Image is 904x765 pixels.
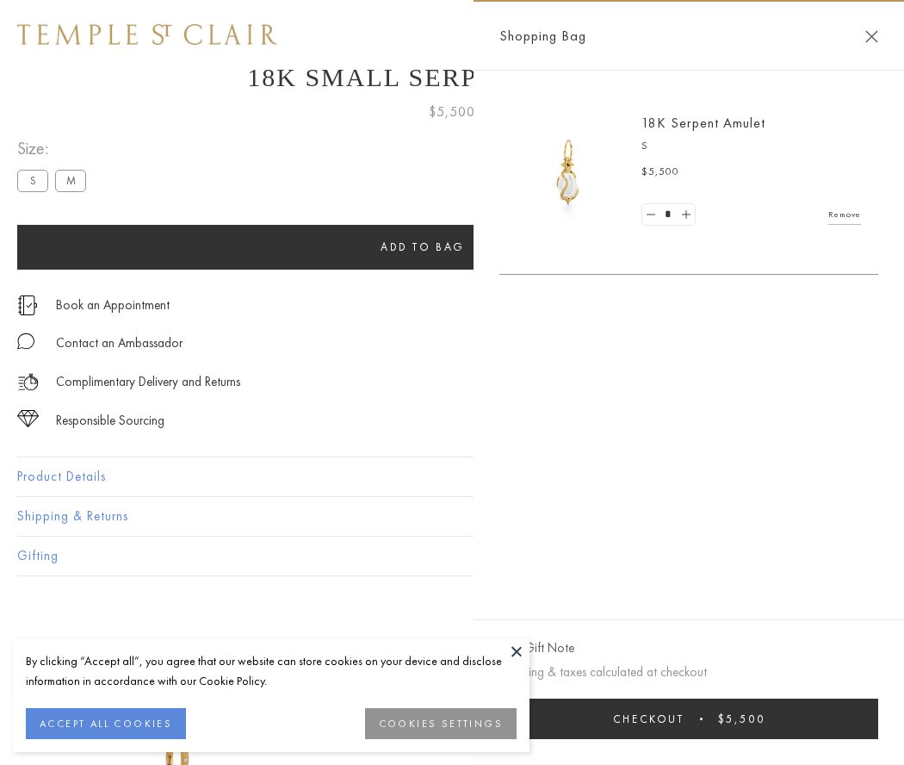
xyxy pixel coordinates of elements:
button: Add to bag [17,225,828,270]
span: $5,500 [641,164,679,181]
p: Complimentary Delivery and Returns [56,371,240,393]
a: Set quantity to 0 [642,204,659,226]
label: M [55,170,86,191]
div: Contact an Ambassador [56,333,183,354]
label: S [17,170,48,191]
button: Checkout $5,500 [499,699,878,739]
div: Responsible Sourcing [56,410,164,432]
button: Add Gift Note [499,637,574,659]
h1: 18K Small Serpent Amulet [17,63,887,92]
img: icon_appointment.svg [17,295,38,315]
h3: You May Also Like [43,637,861,665]
img: MessageIcon-01_2.svg [17,333,34,350]
span: $5,500 [429,101,475,123]
button: Product Details [17,457,887,496]
button: Close Shopping Bag [865,30,878,43]
img: icon_sourcing.svg [17,410,39,427]
div: By clicking “Accept all”, you agree that our website can store cookies on your device and disclos... [26,651,517,691]
button: ACCEPT ALL COOKIES [26,708,186,739]
a: 18K Serpent Amulet [641,114,765,132]
button: Shipping & Returns [17,497,887,536]
span: $5,500 [718,712,765,726]
img: icon_delivery.svg [17,371,39,393]
img: P51836-E11SERPPV [517,121,620,224]
a: Remove [828,205,861,224]
img: Temple St. Clair [17,24,277,45]
span: Add to bag [381,239,465,254]
button: COOKIES SETTINGS [365,708,517,739]
span: Shopping Bag [499,25,586,47]
span: Size: [17,134,93,163]
p: Shipping & taxes calculated at checkout [499,662,878,683]
p: S [641,138,861,155]
a: Book an Appointment [56,295,170,314]
button: Gifting [17,537,887,575]
a: Set quantity to 2 [677,204,694,226]
span: Checkout [613,712,684,726]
